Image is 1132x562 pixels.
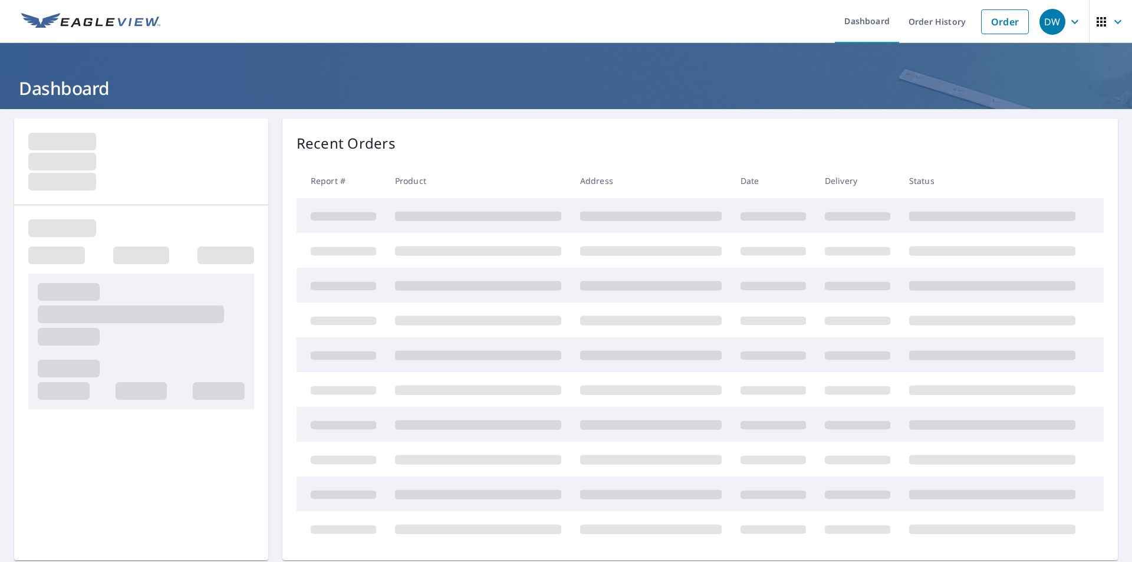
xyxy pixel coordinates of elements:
th: Product [386,163,571,198]
p: Recent Orders [297,133,396,154]
div: DW [1039,9,1065,35]
img: EV Logo [21,13,160,31]
th: Report # [297,163,386,198]
th: Status [900,163,1085,198]
th: Delivery [815,163,900,198]
th: Date [731,163,815,198]
a: Order [981,9,1029,34]
h1: Dashboard [14,76,1118,100]
th: Address [571,163,731,198]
